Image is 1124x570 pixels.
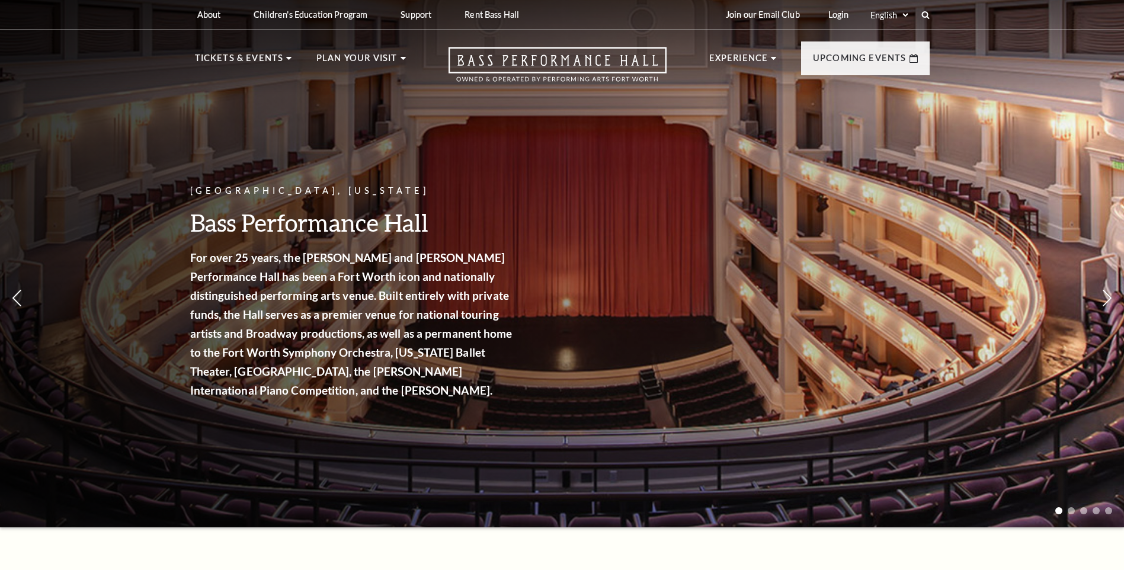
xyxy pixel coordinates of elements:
p: About [197,9,221,20]
p: Support [401,9,431,20]
p: Rent Bass Hall [465,9,519,20]
h3: Bass Performance Hall [190,207,516,238]
p: Experience [709,51,768,72]
p: [GEOGRAPHIC_DATA], [US_STATE] [190,184,516,198]
strong: For over 25 years, the [PERSON_NAME] and [PERSON_NAME] Performance Hall has been a Fort Worth ico... [190,251,513,397]
p: Upcoming Events [813,51,907,72]
p: Children's Education Program [254,9,367,20]
p: Plan Your Visit [316,51,398,72]
select: Select: [868,9,910,21]
p: Tickets & Events [195,51,284,72]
